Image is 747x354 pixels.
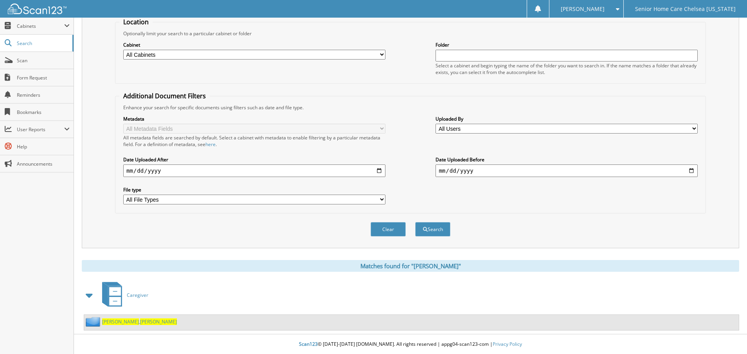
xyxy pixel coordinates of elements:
span: Cabinets [17,23,64,29]
span: Scan [17,57,70,64]
input: end [436,164,698,177]
div: Optionally limit your search to a particular cabinet or folder [119,30,702,37]
div: All metadata fields are searched by default. Select a cabinet with metadata to enable filtering b... [123,134,385,148]
span: [PERSON_NAME] [561,7,605,11]
legend: Additional Document Filters [119,92,210,100]
button: Search [415,222,450,237]
span: Caregiver [127,292,148,298]
img: scan123-logo-white.svg [8,4,67,14]
span: [PERSON_NAME] [102,318,139,325]
a: here [205,141,216,148]
label: Date Uploaded Before [436,156,698,163]
label: Uploaded By [436,116,698,122]
span: Form Request [17,74,70,81]
a: [PERSON_NAME],[PERSON_NAME] [102,318,177,325]
label: Cabinet [123,42,385,48]
div: Matches found for "[PERSON_NAME]" [82,260,739,272]
a: Caregiver [97,280,148,311]
span: Bookmarks [17,109,70,116]
legend: Location [119,18,153,26]
span: [PERSON_NAME] [140,318,177,325]
a: Privacy Policy [493,341,522,347]
label: File type [123,186,385,193]
label: Metadata [123,116,385,122]
label: Date Uploaded After [123,156,385,163]
label: Folder [436,42,698,48]
div: Enhance your search for specific documents using filters such as date and file type. [119,104,702,111]
div: © [DATE]-[DATE] [DOMAIN_NAME]. All rights reserved | appg04-scan123-com | [74,335,747,354]
span: Help [17,143,70,150]
span: Scan123 [299,341,318,347]
span: Announcements [17,161,70,167]
span: Senior Home Care Chelsea [US_STATE] [635,7,736,11]
span: Search [17,40,68,47]
input: start [123,164,385,177]
div: Select a cabinet and begin typing the name of the folder you want to search in. If the name match... [436,62,698,76]
span: User Reports [17,126,64,133]
span: Reminders [17,92,70,98]
img: folder2.png [86,317,102,327]
iframe: Chat Widget [708,316,747,354]
button: Clear [371,222,406,237]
